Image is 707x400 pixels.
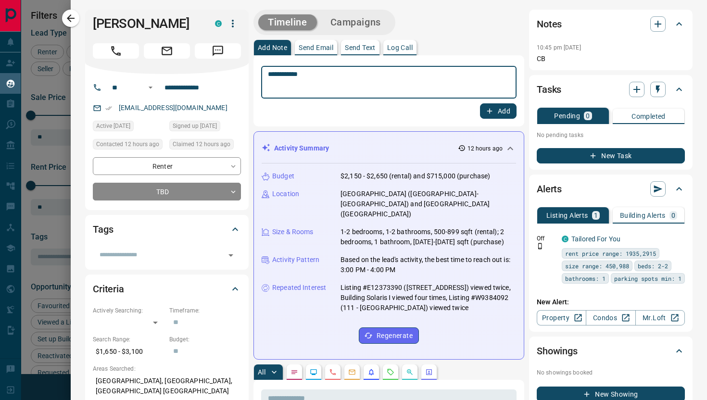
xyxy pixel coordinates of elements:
[105,105,112,112] svg: Email Verified
[93,277,241,300] div: Criteria
[537,177,685,200] div: Alerts
[93,183,241,200] div: TBD
[537,12,685,36] div: Notes
[562,236,568,242] div: condos.ca
[594,212,598,219] p: 1
[387,44,413,51] p: Log Call
[272,255,319,265] p: Activity Pattern
[93,222,113,237] h2: Tags
[169,139,241,152] div: Tue Oct 14 2025
[537,128,685,142] p: No pending tasks
[565,274,606,283] span: bathrooms: 1
[173,121,217,131] span: Signed up [DATE]
[537,339,685,362] div: Showings
[537,243,543,250] svg: Push Notification Only
[93,157,241,175] div: Renter
[341,189,516,219] p: [GEOGRAPHIC_DATA] ([GEOGRAPHIC_DATA]-[GEOGRAPHIC_DATA]) and [GEOGRAPHIC_DATA] ([GEOGRAPHIC_DATA])
[546,212,588,219] p: Listing Alerts
[586,112,590,119] p: 0
[173,139,230,149] span: Claimed 12 hours ago
[406,368,414,376] svg: Opportunities
[258,14,317,30] button: Timeline
[93,373,241,399] p: [GEOGRAPHIC_DATA], [GEOGRAPHIC_DATA], [GEOGRAPHIC_DATA] [GEOGRAPHIC_DATA]
[571,235,620,243] a: Tailored For You
[272,189,299,199] p: Location
[96,139,159,149] span: Contacted 12 hours ago
[93,335,164,344] p: Search Range:
[537,54,685,64] p: CB
[345,44,376,51] p: Send Text
[554,112,580,119] p: Pending
[272,283,326,293] p: Repeated Interest
[367,368,375,376] svg: Listing Alerts
[299,44,333,51] p: Send Email
[145,82,156,93] button: Open
[93,344,164,360] p: $1,650 - $3,100
[359,327,419,344] button: Regenerate
[537,234,556,243] p: Off
[565,261,629,271] span: size range: 450,988
[341,255,516,275] p: Based on the lead's activity, the best time to reach out is: 3:00 PM - 4:00 PM
[537,82,561,97] h2: Tasks
[329,368,337,376] svg: Calls
[480,103,517,119] button: Add
[537,78,685,101] div: Tasks
[537,148,685,163] button: New Task
[93,139,164,152] div: Tue Oct 14 2025
[93,306,164,315] p: Actively Searching:
[93,121,164,134] div: Mon Oct 13 2025
[537,343,578,359] h2: Showings
[586,310,635,325] a: Condos
[671,212,675,219] p: 0
[341,171,490,181] p: $2,150 - $2,650 (rental) and $715,000 (purchase)
[169,306,241,315] p: Timeframe:
[387,368,394,376] svg: Requests
[620,212,666,219] p: Building Alerts
[215,20,222,27] div: condos.ca
[341,283,516,313] p: Listing #E12373390 ([STREET_ADDRESS]) viewed twice, Building Solaris Ⅰ viewed four times, Listing...
[96,121,130,131] span: Active [DATE]
[169,121,241,134] div: Fri Jul 02 2021
[537,181,562,197] h2: Alerts
[93,16,201,31] h1: [PERSON_NAME]
[224,249,238,262] button: Open
[537,368,685,377] p: No showings booked
[310,368,317,376] svg: Lead Browsing Activity
[631,113,666,120] p: Completed
[119,104,227,112] a: [EMAIL_ADDRESS][DOMAIN_NAME]
[537,297,685,307] p: New Alert:
[93,364,241,373] p: Areas Searched:
[614,274,682,283] span: parking spots min: 1
[537,16,562,32] h2: Notes
[425,368,433,376] svg: Agent Actions
[144,43,190,59] span: Email
[565,249,656,258] span: rent price range: 1935,2915
[321,14,391,30] button: Campaigns
[537,310,586,325] a: Property
[258,369,265,375] p: All
[93,218,241,241] div: Tags
[262,139,516,157] div: Activity Summary12 hours ago
[169,335,241,344] p: Budget:
[635,310,685,325] a: Mr.Loft
[93,281,124,297] h2: Criteria
[537,44,581,51] p: 10:45 pm [DATE]
[272,227,314,237] p: Size & Rooms
[638,261,668,271] span: beds: 2-2
[272,171,294,181] p: Budget
[348,368,356,376] svg: Emails
[341,227,516,247] p: 1-2 bedrooms, 1-2 bathrooms, 500-899 sqft (rental); 2 bedrooms, 1 bathroom, [DATE]-[DATE] sqft (p...
[258,44,287,51] p: Add Note
[93,43,139,59] span: Call
[195,43,241,59] span: Message
[290,368,298,376] svg: Notes
[467,144,503,153] p: 12 hours ago
[274,143,329,153] p: Activity Summary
